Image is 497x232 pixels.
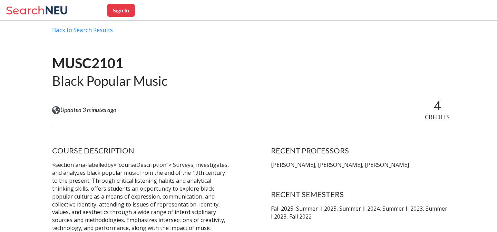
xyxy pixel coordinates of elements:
h4: COURSE DESCRIPTION [52,146,231,155]
div: Back to Search Results [52,26,450,39]
h4: RECENT PROFESSORS [271,146,450,155]
h1: MUSC2101 [52,54,168,72]
span: 4 [434,97,441,114]
h2: Black Popular Music [52,72,168,89]
span: Updated 3 minutes ago [60,106,116,114]
h4: RECENT SEMESTERS [271,190,450,199]
p: [PERSON_NAME], [PERSON_NAME], [PERSON_NAME] [271,161,450,169]
p: Fall 2025, Summer II 2025, Summer II 2024, Summer II 2023, Summer I 2023, Fall 2022 [271,205,450,221]
span: CREDITS [425,113,450,121]
button: Sign In [107,4,135,17]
